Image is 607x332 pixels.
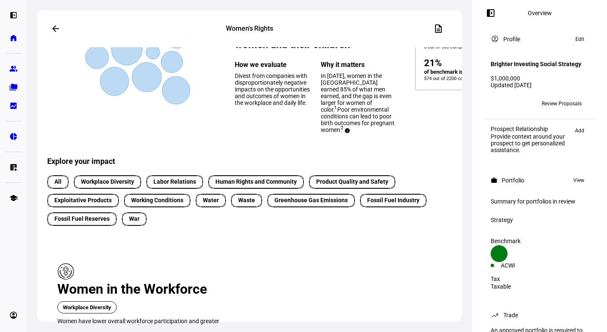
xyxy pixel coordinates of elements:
eth-panel-overview-card-header: Portfolio [491,175,588,185]
a: group [5,60,22,77]
a: bid_landscape [5,97,22,114]
mat-icon: arrow_back [51,24,61,34]
div: Prospect Relationship [491,126,571,132]
span: Greenhouse Gas Emissions [274,196,348,205]
eth-panel-overview-card-header: Trade [491,310,588,320]
span: Divest from companies with disproportionately negative impacts on the opportunities and outcomes ... [235,72,310,106]
eth-mat-symbol: school [9,194,18,202]
a: folder_copy [5,79,22,96]
eth-mat-symbol: group [9,64,18,73]
eth-mat-symbol: pie_chart [9,132,18,141]
div: Provide context around your prospect to get personalized assistance. [491,133,571,153]
eth-panel-overview-card-header: Profile [491,34,588,44]
div: How we evaluate [235,61,311,69]
h4: Brighter Investing Social Strategy [491,61,581,67]
span: Workplace Diversity [81,177,134,186]
span: Fossil Fuel Reserves [54,214,110,223]
div: 21% [424,58,491,68]
span: Fossil Fuel Industry [367,196,419,205]
button: View [569,175,588,185]
img: Pillar icon [57,263,74,280]
div: Overview [528,10,552,16]
mat-icon: description [433,24,443,34]
mat-icon: left_panel_open [486,8,496,18]
div: Tax [491,276,588,282]
div: 574 out of 2200 companies [424,76,491,81]
span: War [129,214,140,223]
span: View [573,175,584,185]
button: Review Proposals [535,97,588,110]
button: Add [571,126,588,136]
div: ACWI [501,262,540,269]
div: Taxable [491,283,588,290]
span: Working Conditions [131,196,183,205]
sup: 2 [341,125,344,131]
mat-icon: info [344,126,355,137]
div: of benchmark is flagged [424,68,491,76]
div: $1,000,000 [491,75,588,82]
span: Add [575,126,584,136]
eth-mat-symbol: list_alt_add [9,163,18,171]
eth-mat-symbol: account_circle [9,311,18,319]
div: Strategy [491,217,588,223]
div: Women's Rights [182,24,317,34]
a: pie_chart [5,128,22,145]
div: Profile [503,36,520,43]
span: In [DATE], women in the [GEOGRAPHIC_DATA] earned 85% of what men earned, and the gap is even larg... [321,72,395,133]
span: Labor Relations [153,177,196,186]
eth-mat-symbol: left_panel_open [9,11,18,19]
span: All [54,177,62,186]
mat-icon: account_circle [491,35,499,43]
span: Product Quality and Safety [316,177,388,186]
span: Exploitative Products [54,196,112,205]
div: Portfolio [502,177,524,184]
div: Summary for portfolios in review [491,198,588,205]
div: Benchmark [491,238,588,244]
eth-mat-symbol: home [9,34,18,42]
div: Trade [503,312,518,319]
button: Edit [571,34,588,44]
a: home [5,29,22,46]
sup: 1 [138,324,140,328]
span: Waste [238,196,255,205]
span: Workplace Diversity [57,301,117,313]
div: Explore your impact [47,142,454,166]
mat-icon: work [491,177,497,184]
div: Updated [DATE] [491,82,588,88]
span: Water [203,196,219,205]
span: Review Proposals [542,97,582,110]
span: KR [494,101,501,107]
mat-icon: trending_up [491,311,499,319]
div: Women in the Workforce [57,281,239,297]
div: 0 out of 300 companies [424,44,491,50]
div: Why it matters [321,61,397,69]
sup: 1 [334,104,337,110]
eth-mat-symbol: folder_copy [9,83,18,91]
span: Edit [575,34,584,44]
eth-mat-symbol: bid_landscape [9,102,18,110]
span: Human Rights and Community [215,177,297,186]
